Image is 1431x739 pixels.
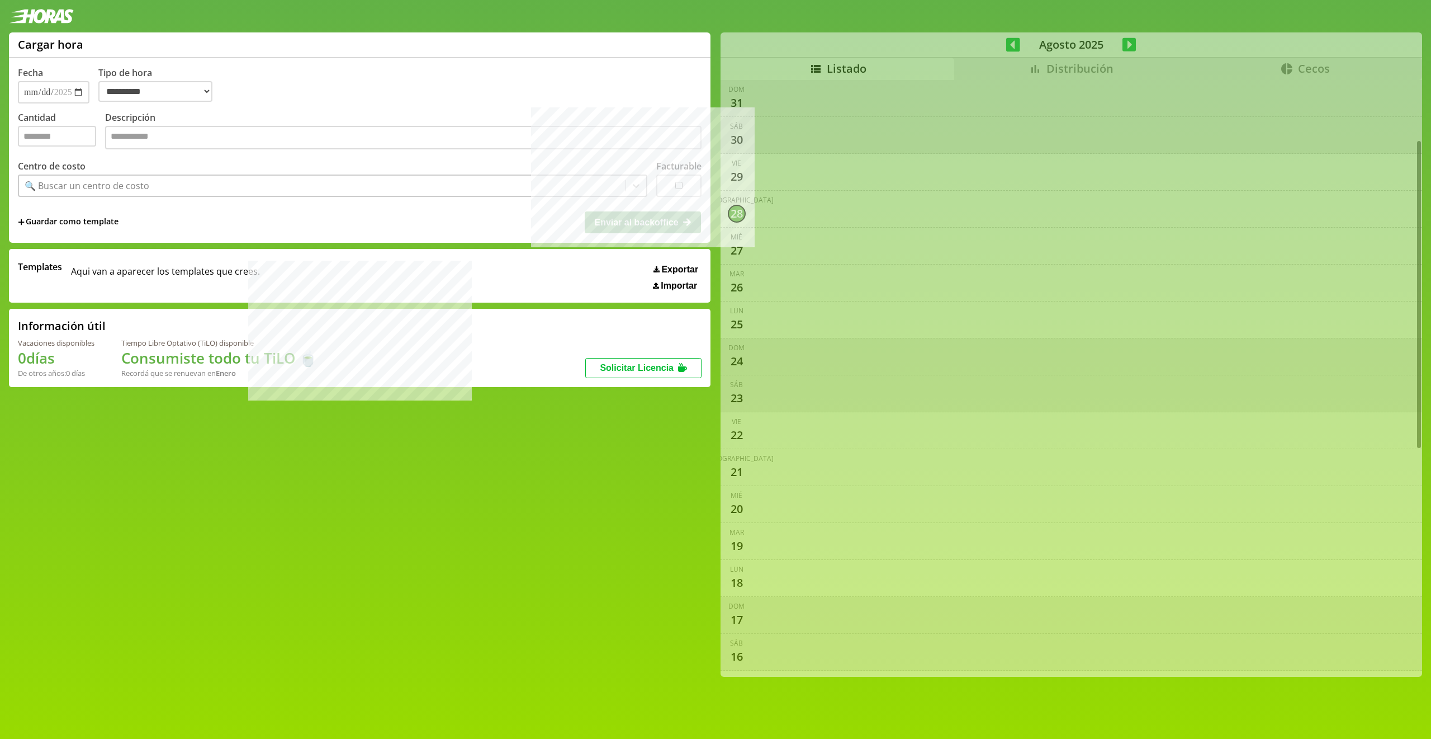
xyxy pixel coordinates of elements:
label: Fecha [18,67,43,79]
span: Templates [18,261,62,273]
h1: Cargar hora [18,37,83,52]
label: Cantidad [18,111,105,152]
span: +Guardar como template [18,216,119,228]
label: Facturable [656,160,702,172]
select: Tipo de hora [98,81,212,102]
b: Enero [216,368,236,378]
span: + [18,216,25,228]
h2: Información útil [18,318,106,333]
label: Centro de costo [18,160,86,172]
button: Solicitar Licencia [585,358,702,378]
label: Tipo de hora [98,67,221,103]
h1: 0 días [18,348,94,368]
div: De otros años: 0 días [18,368,94,378]
input: Cantidad [18,126,96,147]
div: Recordá que se renuevan en [121,368,317,378]
button: Exportar [650,264,702,275]
span: Solicitar Licencia [600,363,674,373]
span: Importar [661,281,697,291]
label: Descripción [105,111,702,152]
h1: Consumiste todo tu TiLO 🍵 [121,348,317,368]
span: Exportar [661,265,698,275]
textarea: Descripción [105,126,702,149]
div: Vacaciones disponibles [18,338,94,348]
img: logotipo [9,9,74,23]
div: Tiempo Libre Optativo (TiLO) disponible [121,338,317,348]
div: 🔍 Buscar un centro de costo [25,180,149,192]
span: Aqui van a aparecer los templates que crees. [71,261,260,291]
